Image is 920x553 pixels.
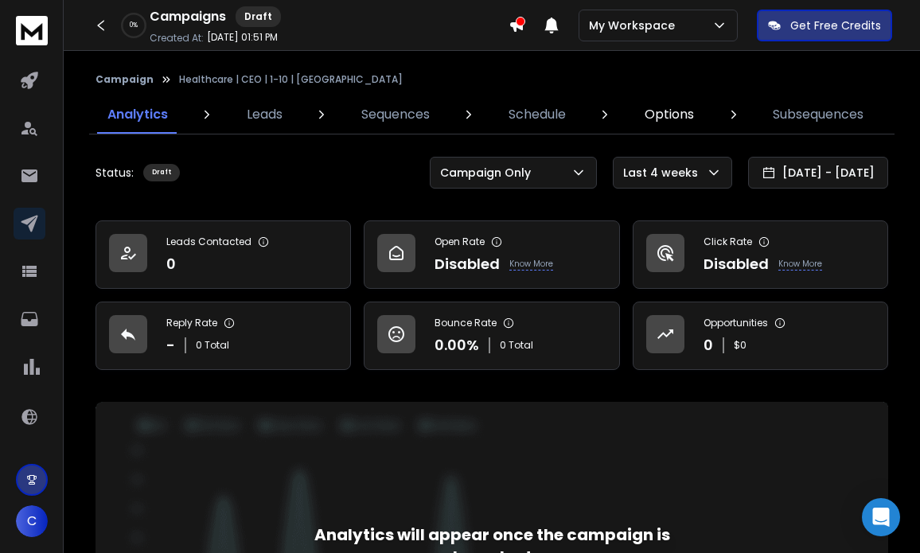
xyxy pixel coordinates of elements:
[509,258,553,271] p: Know More
[96,302,351,370] a: Reply Rate-0 Total
[150,7,226,26] h1: Campaigns
[237,95,292,134] a: Leads
[633,302,888,370] a: Opportunities0$0
[107,105,168,124] p: Analytics
[440,165,537,181] p: Campaign Only
[704,334,713,356] p: 0
[364,220,619,289] a: Open RateDisabledKnow More
[589,18,681,33] p: My Workspace
[633,220,888,289] a: Click RateDisabledKnow More
[236,6,281,27] div: Draft
[16,16,48,45] img: logo
[435,334,479,356] p: 0.00 %
[361,105,430,124] p: Sequences
[704,317,768,329] p: Opportunities
[635,95,704,134] a: Options
[150,32,204,45] p: Created At:
[748,157,888,189] button: [DATE] - [DATE]
[509,105,566,124] p: Schedule
[166,236,251,248] p: Leads Contacted
[207,31,278,44] p: [DATE] 01:51 PM
[98,95,177,134] a: Analytics
[778,258,822,271] p: Know More
[166,253,176,275] p: 0
[16,505,48,537] button: C
[773,105,863,124] p: Subsequences
[645,105,694,124] p: Options
[364,302,619,370] a: Bounce Rate0.00%0 Total
[130,21,138,30] p: 0 %
[247,105,283,124] p: Leads
[734,339,747,352] p: $ 0
[96,220,351,289] a: Leads Contacted0
[763,95,873,134] a: Subsequences
[435,236,485,248] p: Open Rate
[757,10,892,41] button: Get Free Credits
[435,317,497,329] p: Bounce Rate
[179,73,403,86] p: Healthcare | CEO | 1-10 | [GEOGRAPHIC_DATA]
[704,253,769,275] p: Disabled
[166,317,217,329] p: Reply Rate
[499,95,575,134] a: Schedule
[500,339,533,352] p: 0 Total
[196,339,229,352] p: 0 Total
[435,253,500,275] p: Disabled
[166,334,175,356] p: -
[623,165,704,181] p: Last 4 weeks
[143,164,180,181] div: Draft
[704,236,752,248] p: Click Rate
[96,73,154,86] button: Campaign
[790,18,881,33] p: Get Free Credits
[352,95,439,134] a: Sequences
[862,498,900,536] div: Open Intercom Messenger
[96,165,134,181] p: Status:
